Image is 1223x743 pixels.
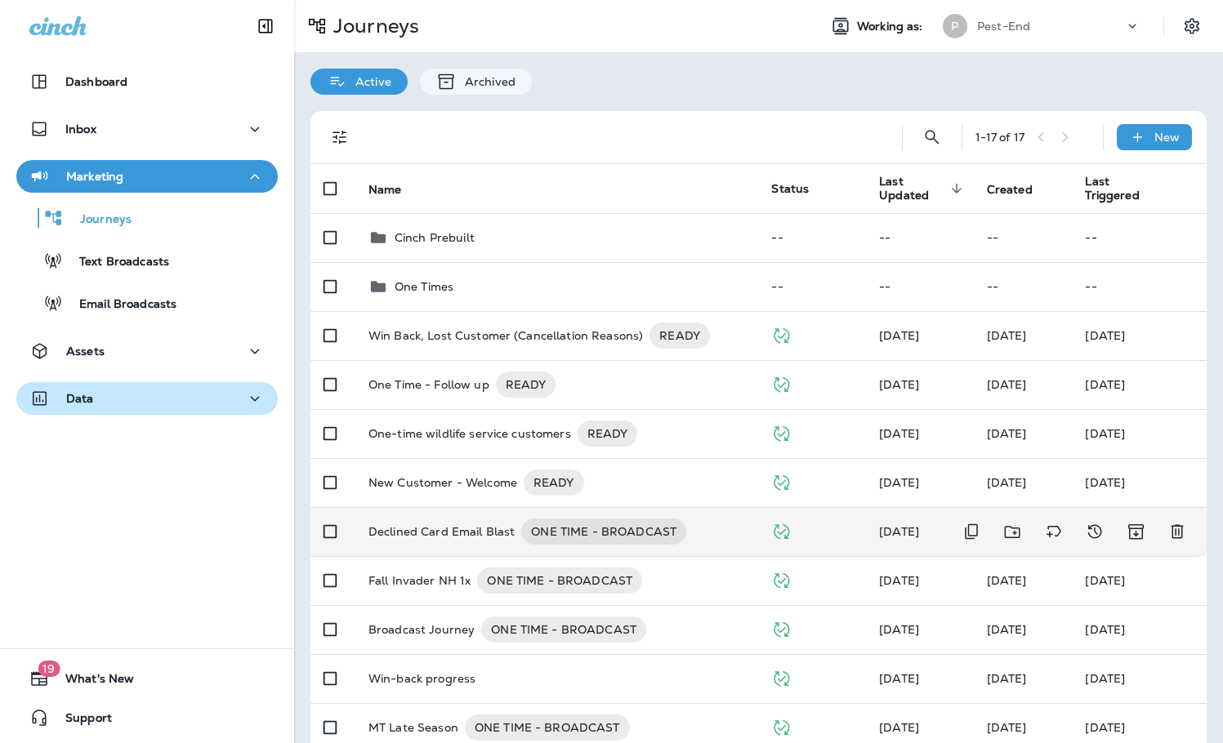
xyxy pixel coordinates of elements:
[368,420,571,447] p: One-time wildlife service customers
[243,10,288,42] button: Collapse Sidebar
[368,714,458,741] p: MT Late Season
[368,567,471,594] p: Fall Invader NH 1x
[578,420,638,447] div: READY
[649,323,710,349] div: READY
[16,382,278,415] button: Data
[465,719,630,736] span: ONE TIME - BROADCAST
[16,160,278,193] button: Marketing
[347,75,391,88] p: Active
[987,720,1027,735] span: Courtney Carace
[771,621,792,635] span: Published
[866,262,974,311] td: --
[63,255,169,270] p: Text Broadcasts
[649,327,710,344] span: READY
[879,524,919,539] span: Patrick Nicholson
[496,376,556,393] span: READY
[395,280,453,293] p: One Times
[771,327,792,341] span: Published
[1072,458,1207,507] td: [DATE]
[66,345,105,358] p: Assets
[16,201,278,235] button: Journeys
[943,14,967,38] div: P
[16,335,278,367] button: Assets
[879,377,919,392] span: Frank Carreno
[879,328,919,343] span: Frank Carreno
[987,475,1027,490] span: Frank Carreno
[771,376,792,390] span: Published
[866,213,974,262] td: --
[481,616,646,643] div: ONE TIME - BROADCAST
[955,515,988,549] button: Duplicate
[758,213,866,262] td: --
[1177,11,1207,41] button: Settings
[63,297,176,313] p: Email Broadcasts
[974,262,1073,311] td: --
[524,469,584,496] div: READY
[771,425,792,439] span: Published
[879,720,919,735] span: Courtney Carace
[496,371,556,398] div: READY
[771,670,792,684] span: Published
[465,714,630,741] div: ONE TIME - BROADCAST
[16,243,278,278] button: Text Broadcasts
[771,474,792,488] span: Published
[324,121,356,153] button: Filters
[1154,131,1180,144] p: New
[16,662,278,695] button: 19What's New
[977,20,1030,33] p: Pest-End
[327,14,419,38] p: Journeys
[974,213,1073,262] td: --
[879,671,919,686] span: Frank Carreno
[16,701,278,734] button: Support
[1072,213,1207,262] td: --
[457,75,516,88] p: Archived
[1161,515,1194,549] button: Delete
[578,425,638,442] span: READY
[368,518,516,545] p: Declined Card Email Blast
[987,377,1027,392] span: Frank Carreno
[1072,409,1207,458] td: [DATE]
[368,616,475,643] p: Broadcast Journey
[66,170,123,183] p: Marketing
[916,121,948,153] button: Search Journeys
[16,286,278,320] button: Email Broadcasts
[879,573,919,588] span: Courtney Carace
[368,672,475,685] p: Win-back progress
[38,661,60,677] span: 19
[771,719,792,733] span: Published
[771,523,792,537] span: Published
[879,175,946,202] span: Last Updated
[1085,175,1139,202] span: Last Triggered
[879,175,967,202] span: Last Updated
[1072,556,1207,605] td: [DATE]
[1072,654,1207,703] td: [DATE]
[758,262,866,311] td: --
[368,182,423,197] span: Name
[368,469,517,496] p: New Customer - Welcome
[987,622,1027,637] span: Frank Carreno
[996,515,1029,549] button: Move to folder
[987,671,1027,686] span: Frank Carreno
[879,426,919,441] span: Frank Carreno
[987,183,1033,197] span: Created
[857,20,926,33] span: Working as:
[368,371,489,398] p: One Time - Follow up
[1072,262,1207,311] td: --
[1072,605,1207,654] td: [DATE]
[1078,515,1111,549] button: View Changelog
[481,621,646,638] span: ONE TIME - BROADCAST
[879,622,919,637] span: Courtney Carace
[65,122,96,136] p: Inbox
[66,392,94,405] p: Data
[477,572,642,589] span: ONE TIME - BROADCAST
[49,672,134,692] span: What's New
[1085,175,1160,202] span: Last Triggered
[987,182,1054,197] span: Created
[395,231,475,244] p: Cinch Prebuilt
[879,475,919,490] span: Courtney Carace
[1072,360,1207,409] td: [DATE]
[521,523,686,540] span: ONE TIME - BROADCAST
[987,573,1027,588] span: Courtney Carace
[64,212,132,228] p: Journeys
[771,572,792,586] span: Published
